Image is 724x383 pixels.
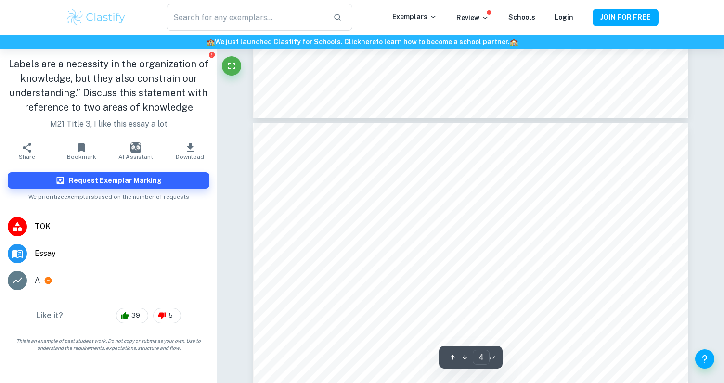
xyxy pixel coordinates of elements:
span: 🏫 [510,38,518,46]
h6: Request Exemplar Marking [69,175,162,186]
img: Clastify logo [65,8,127,27]
h1: Labels are a necessity in the organization of knowledge, but they also constrain our understandin... [8,57,209,115]
h6: Like it? [36,310,63,321]
button: Bookmark [54,138,109,165]
button: Download [163,138,217,165]
p: Exemplars [392,12,437,22]
span: 5 [163,311,178,320]
div: 39 [116,308,148,323]
p: M21 Title 3, I like this essay a lot [8,118,209,130]
button: AI Assistant [109,138,163,165]
span: / 7 [490,353,495,362]
span: Bookmark [67,153,96,160]
span: This is an example of past student work. Do not copy or submit as your own. Use to understand the... [4,337,213,352]
span: Share [19,153,35,160]
a: here [361,38,376,46]
span: Download [176,153,204,160]
span: TOK [35,221,209,232]
a: Login [555,13,573,21]
span: 39 [126,311,145,320]
span: AI Assistant [118,153,153,160]
span: 🏫 [207,38,215,46]
span: Essay [35,248,209,259]
span: We prioritize exemplars based on the number of requests [28,189,189,201]
button: Request Exemplar Marking [8,172,209,189]
button: Report issue [208,51,215,58]
input: Search for any exemplars... [167,4,325,31]
a: Schools [508,13,535,21]
h6: We just launched Clastify for Schools. Click to learn how to become a school partner. [2,37,722,47]
button: Help and Feedback [695,349,714,369]
button: JOIN FOR FREE [593,9,659,26]
button: Fullscreen [222,56,241,76]
p: Review [456,13,489,23]
div: 5 [153,308,181,323]
img: AI Assistant [130,142,141,153]
p: A [35,275,40,286]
